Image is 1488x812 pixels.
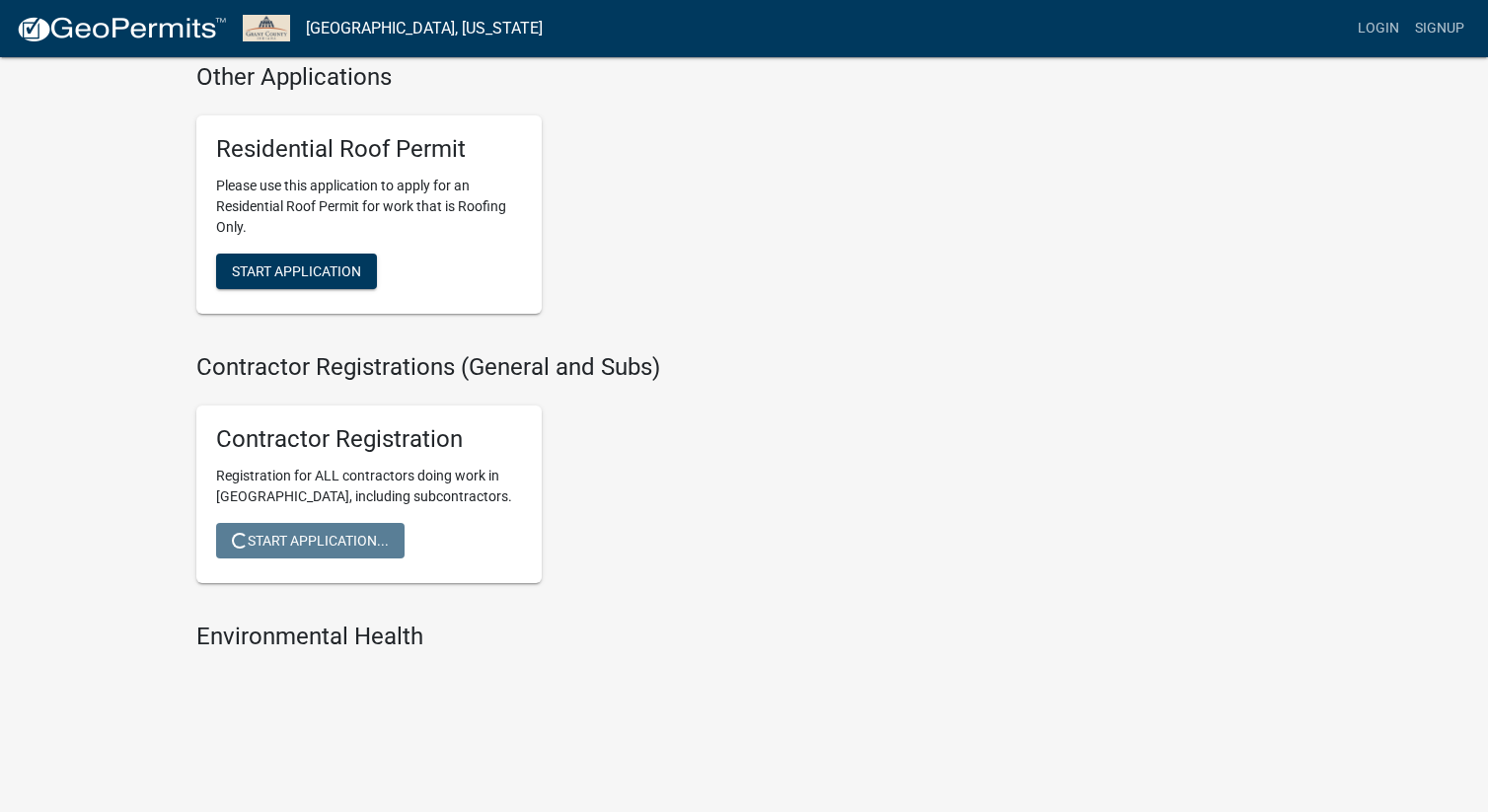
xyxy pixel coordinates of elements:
[216,176,522,238] p: Please use this application to apply for an Residential Roof Permit for work that is Roofing Only.
[216,523,405,558] button: Start Application...
[232,532,389,548] span: Start Application...
[216,466,522,507] p: Registration for ALL contractors doing work in [GEOGRAPHIC_DATA], including subcontractors.
[196,63,917,330] wm-workflow-list-section: Other Applications
[196,353,917,382] h4: Contractor Registrations (General and Subs)
[243,15,290,41] img: Grant County, Indiana
[1407,10,1472,47] a: Signup
[196,63,917,92] h4: Other Applications
[216,425,522,454] h5: Contractor Registration
[216,135,522,164] h5: Residential Roof Permit
[216,254,377,289] button: Start Application
[1350,10,1407,47] a: Login
[232,262,361,278] span: Start Application
[196,623,917,651] h4: Environmental Health
[306,12,543,45] a: [GEOGRAPHIC_DATA], [US_STATE]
